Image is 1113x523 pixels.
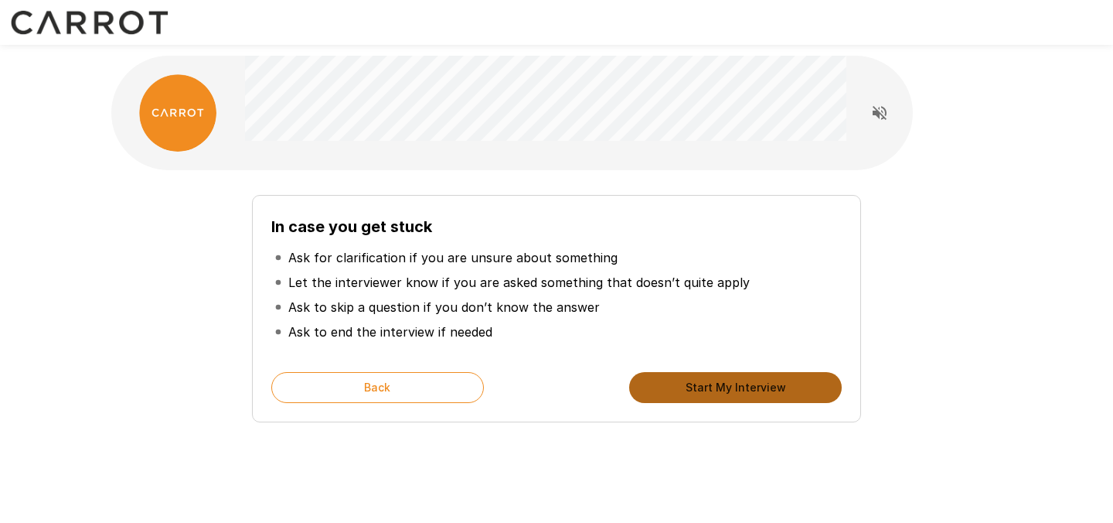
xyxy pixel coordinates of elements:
p: Let the interviewer know if you are asked something that doesn’t quite apply [288,273,750,292]
button: Start My Interview [629,372,842,403]
button: Read questions aloud [864,97,895,128]
b: In case you get stuck [271,217,432,236]
button: Back [271,372,484,403]
img: carrot_logo.png [139,74,216,152]
p: Ask to end the interview if needed [288,323,492,341]
p: Ask for clarification if you are unsure about something [288,248,618,267]
p: Ask to skip a question if you don’t know the answer [288,298,600,316]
